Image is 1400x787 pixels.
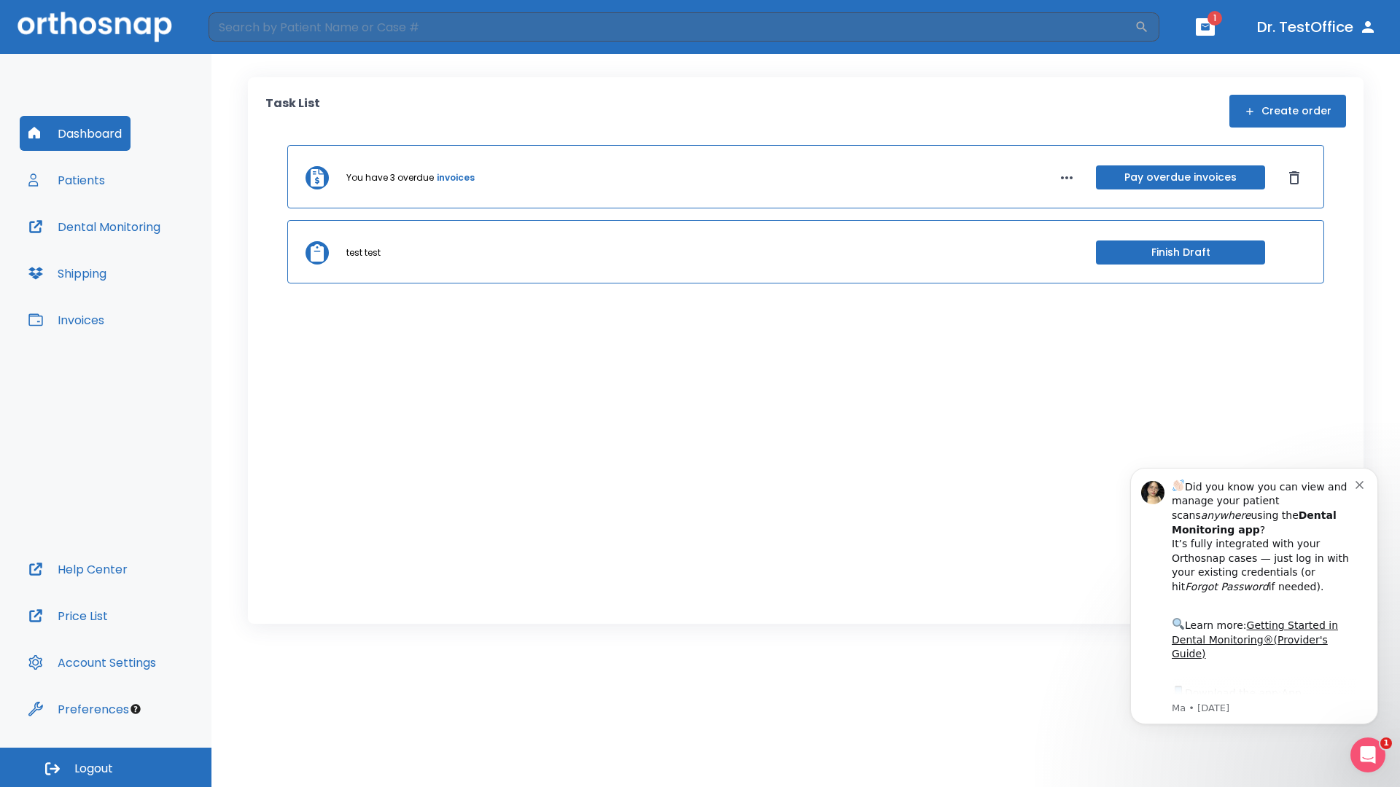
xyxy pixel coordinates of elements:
[1380,737,1392,749] span: 1
[1350,737,1385,772] iframe: Intercom live chat
[20,645,165,680] button: Account Settings
[20,256,115,291] button: Shipping
[265,95,320,128] p: Task List
[1096,165,1265,189] button: Pay overdue invoices
[20,116,131,151] button: Dashboard
[1096,240,1265,265] button: Finish Draft
[63,238,247,312] div: Download the app: | ​ Let us know if you need help getting started!
[346,171,434,184] p: You have 3 overdue
[1229,95,1346,128] button: Create order
[74,761,113,777] span: Logout
[247,31,259,43] button: Dismiss notification
[20,163,114,197] button: Patients
[437,171,475,184] a: invoices
[1251,14,1382,40] button: Dr. TestOffice
[20,598,117,633] button: Price List
[1108,446,1400,748] iframe: Intercom notifications message
[20,692,138,727] button: Preferences
[1283,166,1306,189] button: Dismiss
[209,12,1135,42] input: Search by Patient Name or Case #
[20,209,169,244] button: Dental Monitoring
[1207,11,1222,26] span: 1
[20,302,113,337] button: Invoices
[63,256,247,269] p: Message from Ma, sent 3w ago
[63,241,193,267] a: App Store
[129,702,142,716] div: Tooltip anchor
[20,552,136,587] button: Help Center
[346,246,381,259] p: test test
[17,12,172,42] img: Orthosnap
